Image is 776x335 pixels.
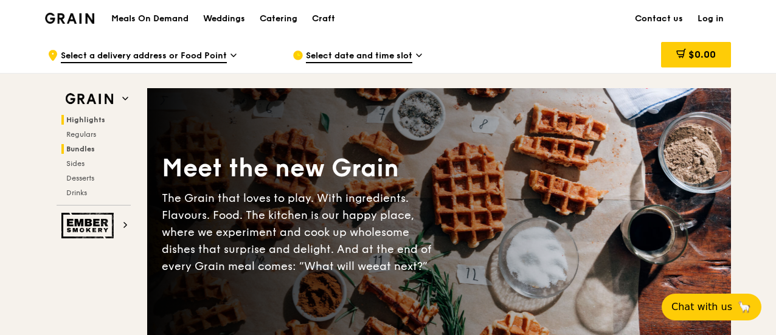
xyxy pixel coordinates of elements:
img: Grain [45,13,94,24]
span: eat next?” [373,260,428,273]
button: Chat with us🦙 [662,294,761,320]
div: Weddings [203,1,245,37]
span: Drinks [66,188,87,197]
a: Craft [305,1,342,37]
span: Select a delivery address or Food Point [61,50,227,63]
div: Catering [260,1,297,37]
a: Log in [690,1,731,37]
span: Highlights [66,116,105,124]
a: Weddings [196,1,252,37]
span: Regulars [66,130,96,139]
div: Meet the new Grain [162,152,439,185]
h1: Meals On Demand [111,13,189,25]
span: 🦙 [737,300,752,314]
span: Select date and time slot [306,50,412,63]
div: The Grain that loves to play. With ingredients. Flavours. Food. The kitchen is our happy place, w... [162,190,439,275]
span: Desserts [66,174,94,182]
span: Chat with us [671,300,732,314]
span: Sides [66,159,85,168]
a: Catering [252,1,305,37]
span: $0.00 [688,49,716,60]
img: Grain web logo [61,88,117,110]
div: Craft [312,1,335,37]
a: Contact us [628,1,690,37]
span: Bundles [66,145,95,153]
img: Ember Smokery web logo [61,213,117,238]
